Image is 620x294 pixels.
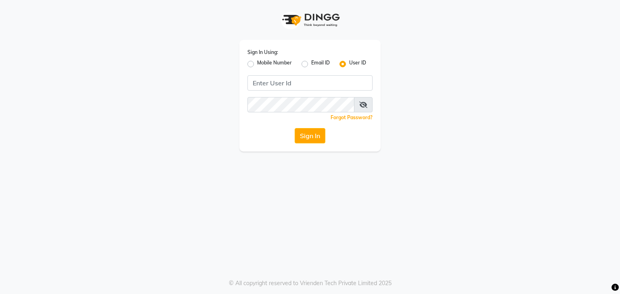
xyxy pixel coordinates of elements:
label: Mobile Number [257,59,292,69]
input: Username [247,97,354,112]
label: User ID [349,59,366,69]
label: Sign In Using: [247,49,278,56]
a: Forgot Password? [331,114,373,120]
img: logo1.svg [278,8,342,32]
input: Username [247,75,373,91]
label: Email ID [311,59,330,69]
button: Sign In [295,128,325,143]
